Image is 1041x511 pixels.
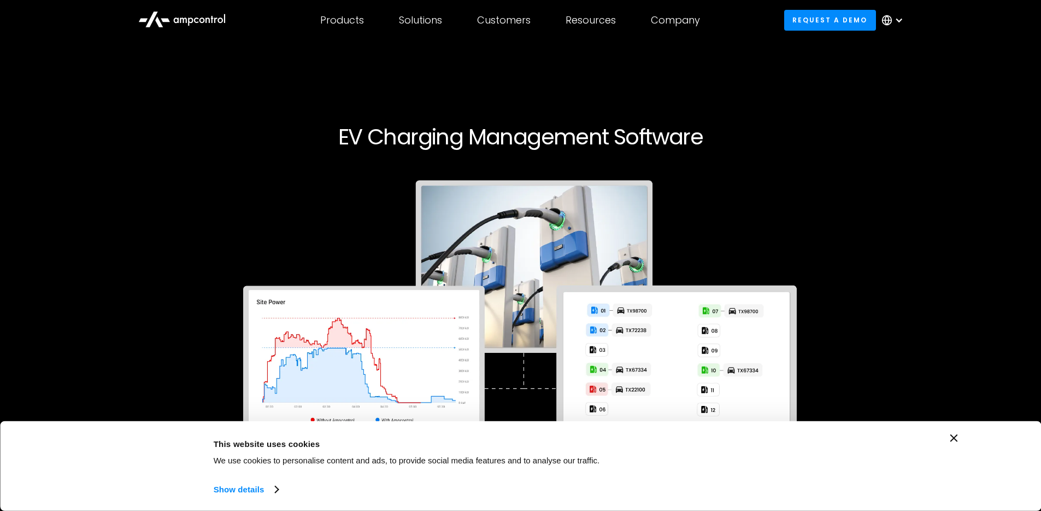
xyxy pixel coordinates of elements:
[566,14,616,26] div: Resources
[399,14,442,26] div: Solutions
[320,14,364,26] div: Products
[232,163,809,457] img: Software for electric vehicle charging optimization
[477,14,531,26] div: Customers
[774,434,930,466] button: Okay
[651,14,700,26] div: Company
[214,456,600,465] span: We use cookies to personalise content and ads, to provide social media features and to analyse ou...
[232,124,809,150] h1: EV Charging Management Software
[214,481,278,498] a: Show details
[214,437,749,450] div: This website uses cookies
[950,434,958,442] button: Close banner
[784,10,876,30] a: Request a demo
